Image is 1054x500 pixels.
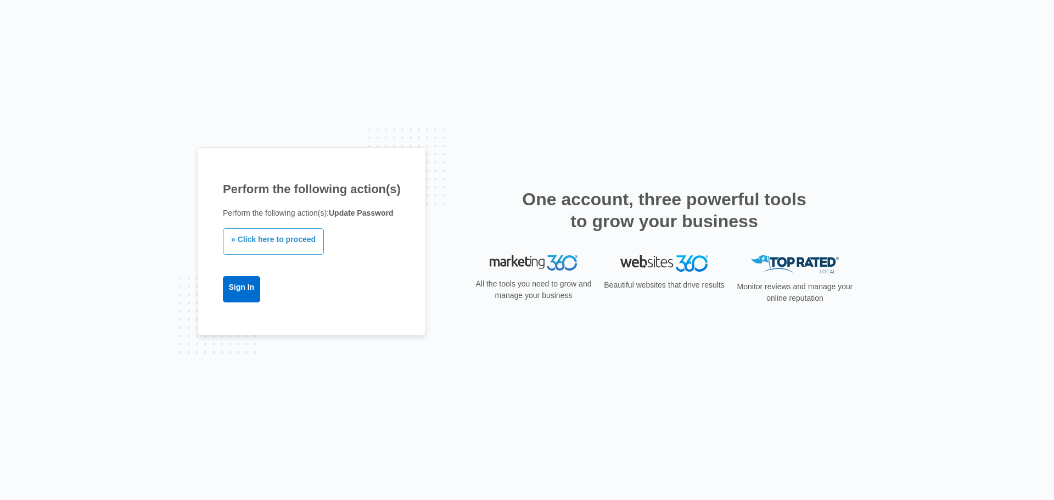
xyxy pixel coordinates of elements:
b: Update Password [329,209,393,217]
img: Marketing 360 [490,255,578,271]
a: Sign In [223,276,260,302]
p: Perform the following action(s): [223,207,401,219]
h1: Perform the following action(s) [223,180,401,198]
p: Monitor reviews and manage your online reputation [733,281,856,304]
a: » Click here to proceed [223,228,324,255]
p: All the tools you need to grow and manage your business [472,278,595,301]
h2: One account, three powerful tools to grow your business [519,188,810,232]
img: Top Rated Local [751,255,839,273]
p: Beautiful websites that drive results [603,279,726,291]
img: Websites 360 [620,255,708,271]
